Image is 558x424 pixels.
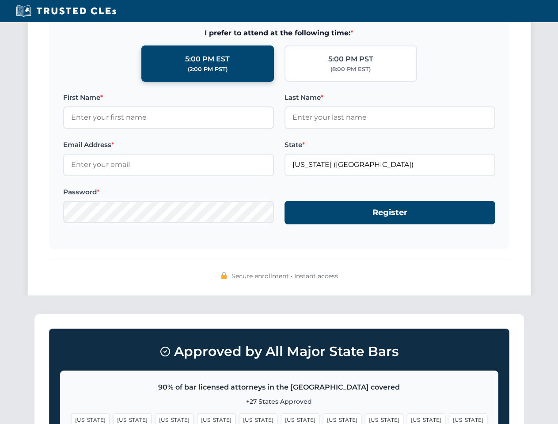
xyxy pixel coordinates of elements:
[71,382,487,393] p: 90% of bar licensed attorneys in the [GEOGRAPHIC_DATA] covered
[13,4,119,18] img: Trusted CLEs
[63,92,274,103] label: First Name
[63,106,274,129] input: Enter your first name
[328,53,373,65] div: 5:00 PM PST
[285,106,495,129] input: Enter your last name
[71,397,487,406] p: +27 States Approved
[63,27,495,39] span: I prefer to attend at the following time:
[60,340,498,363] h3: Approved by All Major State Bars
[285,92,495,103] label: Last Name
[63,154,274,176] input: Enter your email
[185,53,230,65] div: 5:00 PM EST
[285,154,495,176] input: Florida (FL)
[220,272,228,279] img: 🔒
[232,271,338,281] span: Secure enrollment • Instant access
[285,140,495,150] label: State
[188,65,228,74] div: (2:00 PM PST)
[285,201,495,224] button: Register
[63,140,274,150] label: Email Address
[63,187,274,197] label: Password
[330,65,371,74] div: (8:00 PM EST)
